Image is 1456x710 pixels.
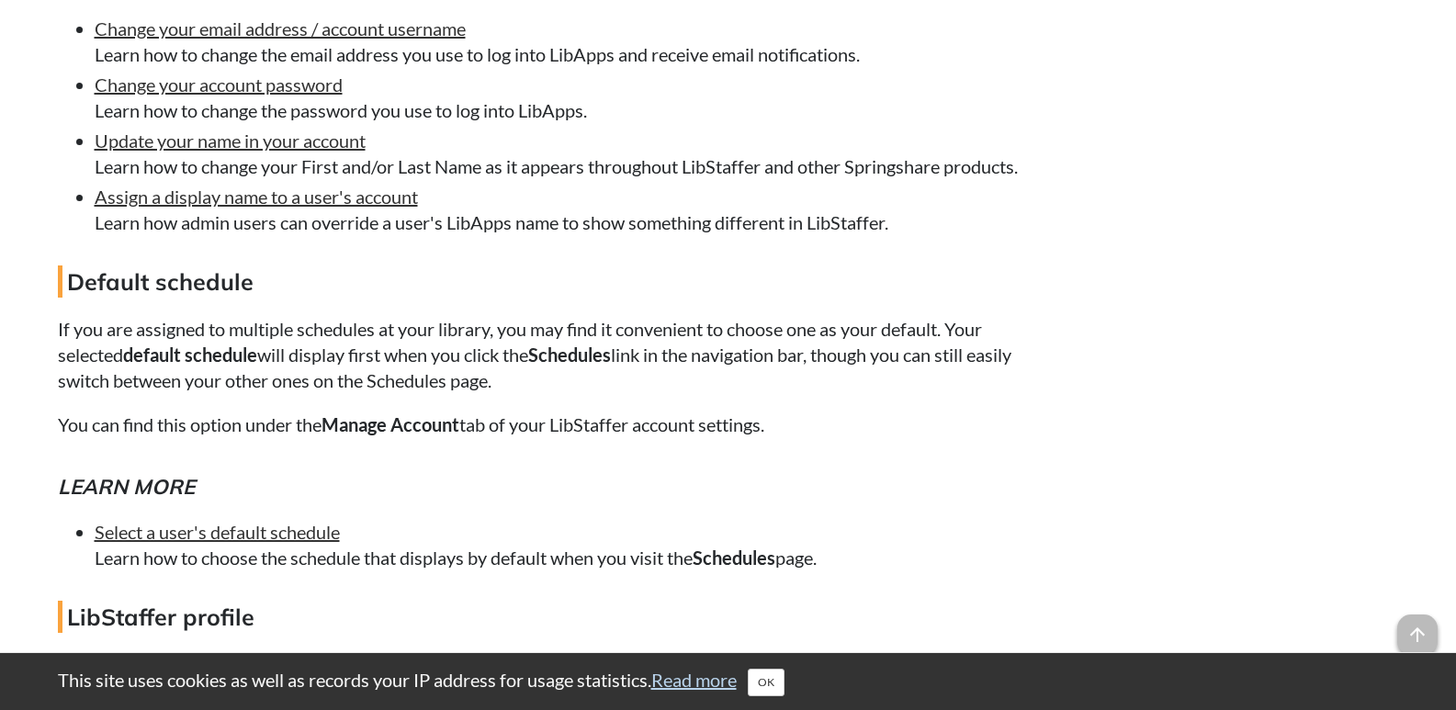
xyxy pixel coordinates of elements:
[40,667,1417,696] div: This site uses cookies as well as records your IP address for usage statistics.
[58,472,1050,502] h5: Learn more
[95,17,466,39] a: Change your email address / account username
[95,16,1050,67] li: Learn how to change the email address you use to log into LibApps and receive email notifications.
[123,344,257,366] strong: default schedule
[1397,616,1438,638] a: arrow_upward
[95,72,1050,123] li: Learn how to change the password you use to log into LibApps.
[322,413,459,435] strong: Manage Account
[58,601,1050,633] h4: LibStaffer profile
[748,669,784,696] button: Close
[528,344,611,366] strong: Schedules
[693,547,775,569] strong: Schedules
[95,184,1050,235] li: Learn how admin users can override a user's LibApps name to show something different in LibStaffer.
[58,316,1050,393] p: If you are assigned to multiple schedules at your library, you may find it convenient to choose o...
[651,669,737,691] a: Read more
[95,73,343,96] a: Change your account password
[58,411,1050,437] p: You can find this option under the tab of your LibStaffer account settings.
[58,265,1050,298] h4: Default schedule
[95,186,418,208] a: Assign a display name to a user's account
[1397,614,1438,655] span: arrow_upward
[95,519,1050,570] li: Learn how to choose the schedule that displays by default when you visit the page.
[95,521,340,543] a: Select a user's default schedule
[95,128,1050,179] li: Learn how to change your First and/or Last Name as it appears throughout LibStaffer and other Spr...
[95,130,366,152] a: Update your name in your account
